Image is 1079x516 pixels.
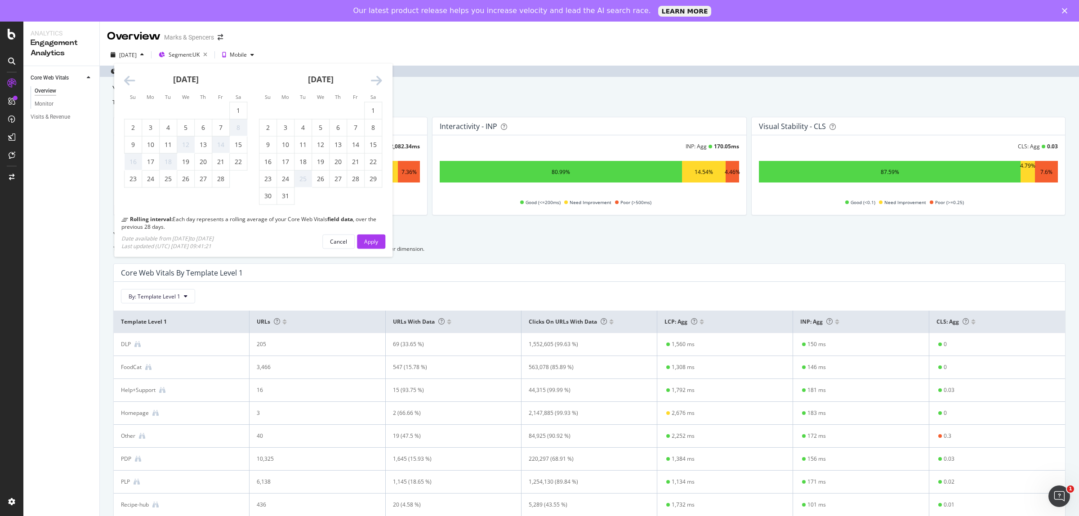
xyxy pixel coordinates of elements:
[944,432,951,440] div: 0.3
[365,106,382,115] div: 1
[236,93,241,100] small: Sa
[529,501,638,509] div: 5,289 (43.55 %)
[212,136,230,153] td: Not available. Friday, February 14, 2025
[35,99,54,109] div: Monitor
[370,93,376,100] small: Sa
[294,174,312,183] div: 25
[371,75,382,87] div: Move forward to switch to the next month.
[294,170,312,187] td: Not available. Tuesday, March 25, 2025
[672,386,695,394] div: 1,792 ms
[330,119,347,136] td: Thursday, March 6, 2025
[107,29,161,44] div: Overview
[177,123,194,132] div: 5
[113,230,1066,241] div: Your performance by dimension
[672,363,695,371] div: 1,308 ms
[125,119,142,136] td: Sunday, February 2, 2025
[257,478,366,486] div: 6,138
[365,174,382,183] div: 29
[357,234,385,249] button: Apply
[277,191,294,200] div: 31
[1048,485,1070,507] iframe: Intercom live chat
[365,123,382,132] div: 8
[195,174,212,183] div: 27
[393,340,502,348] div: 69 (33.65 %)
[664,318,697,325] span: LCP: Agg
[121,234,214,242] div: Date available from [DATE] to [DATE]
[277,153,294,170] td: Monday, March 17, 2025
[35,99,93,109] a: Monitor
[121,242,214,249] div: Last updated (UTC) [DATE] 09:41:21
[195,140,212,149] div: 13
[807,478,826,486] div: 171 ms
[257,340,366,348] div: 205
[353,6,651,15] div: Our latest product release helps you increase velocity and lead the AI search race.
[330,123,347,132] div: 6
[160,119,177,136] td: Tuesday, February 4, 2025
[807,432,826,440] div: 172 ms
[169,51,200,58] span: Segment: UK
[658,6,712,17] a: LEARN MORE
[160,153,177,170] td: Not available. Tuesday, February 18, 2025
[330,140,347,149] div: 13
[257,432,366,440] div: 40
[365,157,382,166] div: 22
[177,157,194,166] div: 19
[257,318,280,325] span: URLs
[142,119,160,136] td: Monday, February 3, 2025
[121,268,243,277] div: Core Web Vitals By Template Level 1
[294,157,312,166] div: 18
[944,340,947,348] div: 0
[257,501,366,509] div: 436
[347,157,364,166] div: 21
[365,136,382,153] td: Saturday, March 15, 2025
[440,122,497,131] div: Interactivity - INP
[259,123,276,132] div: 2
[142,123,159,132] div: 3
[944,386,954,394] div: 0.03
[182,93,189,100] small: We
[160,123,177,132] div: 4
[114,64,392,215] div: Calendar
[212,157,229,166] div: 21
[173,74,199,85] strong: [DATE]
[317,93,324,100] small: We
[160,174,177,183] div: 25
[130,93,136,100] small: Su
[195,136,212,153] td: Thursday, February 13, 2025
[686,142,707,150] div: INP: Agg
[265,93,271,100] small: Su
[672,478,695,486] div: 1,134 ms
[365,102,382,119] td: Saturday, March 1, 2025
[570,197,611,208] span: Need Improvement
[807,386,826,394] div: 181 ms
[121,318,240,326] span: Template Level 1
[130,215,173,223] b: Rolling interval:
[393,409,502,417] div: 2 (66.66 %)
[807,501,826,509] div: 101 ms
[218,93,223,100] small: Fr
[142,136,160,153] td: Monday, February 10, 2025
[1040,168,1052,176] div: 7.6%
[121,363,142,371] div: FoodCat
[195,157,212,166] div: 20
[113,245,1066,253] div: To help you identify where to improve your website's user experience, we your Core Web Vitals per...
[195,119,212,136] td: Thursday, February 6, 2025
[31,112,93,122] a: Visits & Revenue
[259,170,277,187] td: Sunday, March 23, 2025
[330,237,347,245] div: Cancel
[121,386,156,394] div: Help+Support
[936,318,969,325] span: CLS: Agg
[277,170,294,187] td: Monday, March 24, 2025
[672,501,695,509] div: 1,732 ms
[1020,162,1035,182] div: 4.79%
[335,93,341,100] small: Th
[230,140,247,149] div: 15
[259,119,277,136] td: Sunday, March 2, 2025
[31,38,92,58] div: Engagement Analytics
[177,174,194,183] div: 26
[164,33,214,42] div: Marks & Spencers
[944,501,954,509] div: 0.01
[312,119,330,136] td: Wednesday, March 5, 2025
[851,197,875,208] span: Good (<0.1)
[257,409,366,417] div: 3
